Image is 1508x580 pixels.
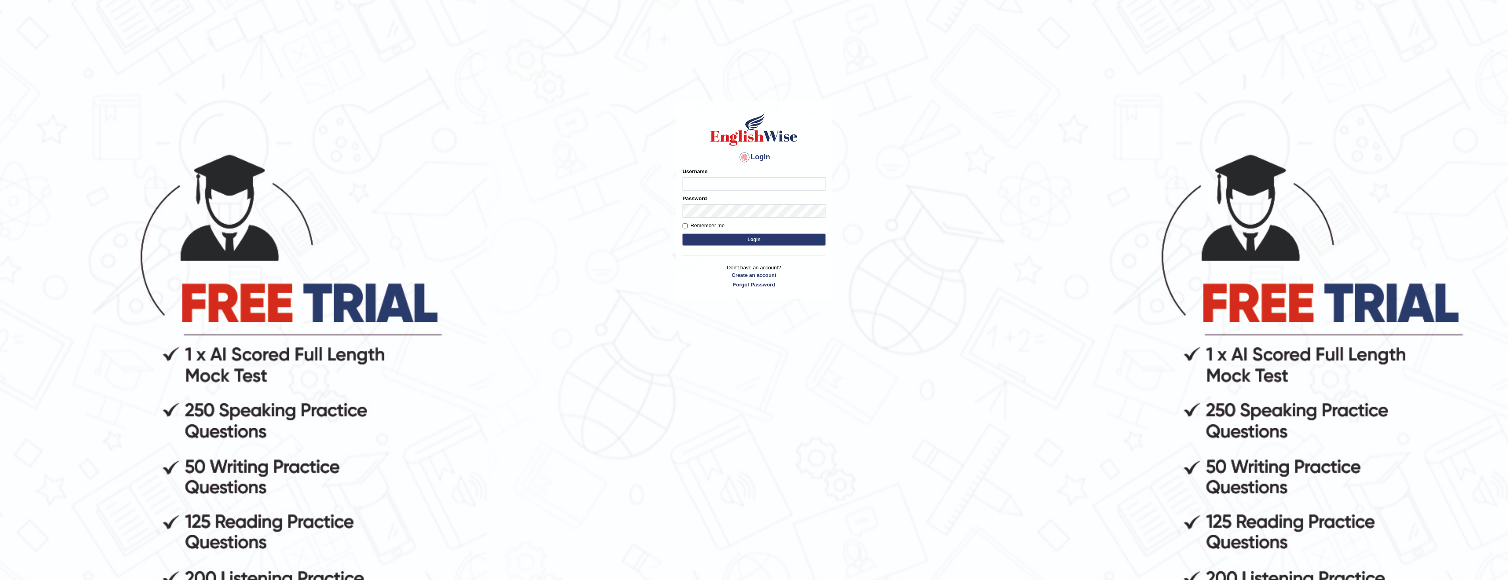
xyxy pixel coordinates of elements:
[682,234,826,246] button: Login
[682,168,708,175] label: Username
[682,264,826,288] p: Don't have an account?
[682,195,707,202] label: Password
[709,111,799,147] img: Logo of English Wise sign in for intelligent practice with AI
[682,222,725,230] label: Remember me
[682,271,826,279] a: Create an account
[682,223,688,228] input: Remember me
[682,281,826,288] a: Forgot Password
[682,151,826,164] h4: Login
